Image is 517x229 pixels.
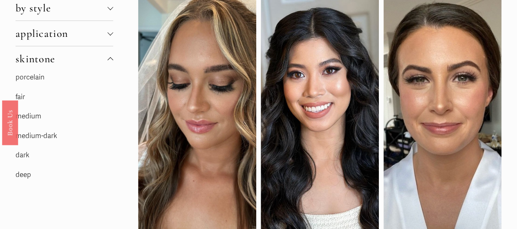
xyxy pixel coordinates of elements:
[16,151,29,159] a: dark
[16,2,107,14] span: by style
[16,27,107,40] span: application
[16,112,41,120] a: medium
[16,71,113,194] div: skintone
[16,93,25,101] a: fair
[16,46,113,71] button: skintone
[16,52,107,65] span: skintone
[16,170,31,179] a: deep
[16,21,113,46] button: application
[2,100,18,145] a: Book Us
[16,132,57,140] a: medium-dark
[16,73,45,82] a: porcelain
